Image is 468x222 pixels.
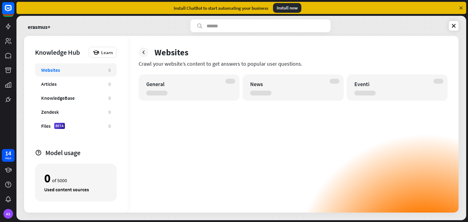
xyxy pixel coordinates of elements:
[174,5,268,11] div: Install ChatBot to start automating your business
[44,173,51,183] div: 0
[108,109,111,115] div: 0
[54,123,65,129] div: BETA
[41,123,51,129] div: Files
[101,50,113,55] span: Learn
[354,81,429,88] div: Eventi
[44,173,108,183] div: of 5000
[35,48,86,57] div: Knowledge Hub
[5,2,23,21] button: Open LiveChat chat widget
[139,60,448,67] div: Crawl your website’s content to get answers to popular user questions.
[273,3,301,13] div: Install now
[108,95,111,101] div: 0
[41,81,57,87] div: Articles
[154,47,188,58] div: Websites
[5,151,11,156] div: 14
[41,67,60,73] div: Websites
[108,123,111,129] div: 0
[146,81,221,88] div: General
[44,186,108,193] div: Used content sources
[3,209,13,219] div: AS
[45,148,117,157] div: Model usage
[41,95,75,101] div: KnowledgeBase
[5,156,11,160] div: days
[250,81,325,88] div: News
[2,149,15,162] a: 14 days
[28,19,51,32] a: erasmus+
[108,81,111,87] div: 0
[108,67,111,73] div: 0
[41,109,59,115] div: Zendesk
